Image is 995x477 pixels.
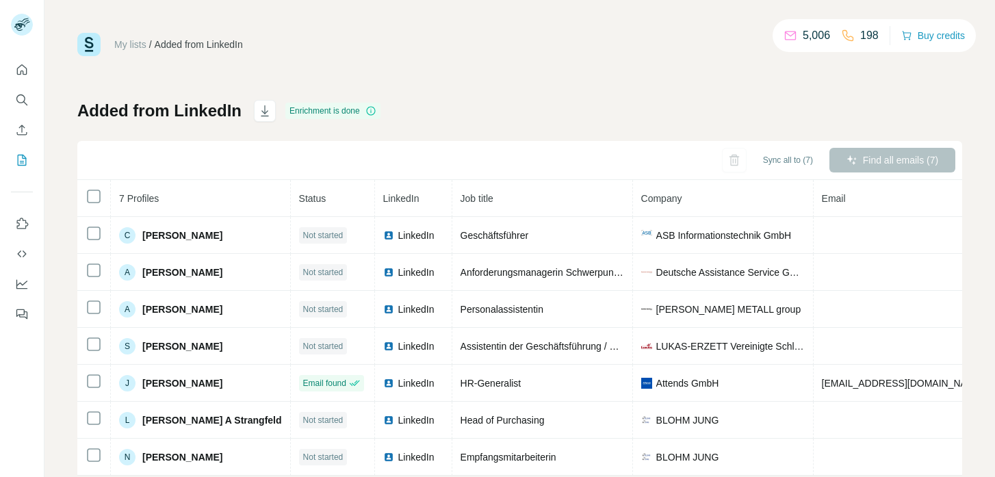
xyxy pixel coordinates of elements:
[656,229,792,242] span: ASB Informationstechnik GmbH
[77,33,101,56] img: Surfe Logo
[77,100,242,122] h1: Added from LinkedIn
[119,301,135,318] div: A
[461,230,529,241] span: Geschäftsführer
[119,264,135,281] div: A
[119,412,135,428] div: L
[641,415,652,426] img: company-logo
[11,302,33,326] button: Feedback
[656,302,801,316] span: [PERSON_NAME] METALL group
[461,378,521,389] span: HR-Generalist
[860,27,879,44] p: 198
[383,341,394,352] img: LinkedIn logo
[142,229,222,242] span: [PERSON_NAME]
[461,341,653,352] span: Assistentin der Geschäftsführung / Recruiting
[142,413,282,427] span: [PERSON_NAME] A Strangfeld
[142,450,222,464] span: [PERSON_NAME]
[398,266,435,279] span: LinkedIn
[461,267,684,278] span: Anforderungsmanagerin Schwerpunkt Digitalisierung
[303,377,346,389] span: Email found
[398,302,435,316] span: LinkedIn
[303,266,344,279] span: Not started
[656,339,805,353] span: LUKAS-ERZETT Vereinigte Schleif- und Fräswerkzeugfabriken GmbH & Co. KG
[11,272,33,296] button: Dashboard
[383,452,394,463] img: LinkedIn logo
[641,378,652,389] img: company-logo
[119,338,135,354] div: S
[303,451,344,463] span: Not started
[383,304,394,315] img: LinkedIn logo
[119,227,135,244] div: C
[11,242,33,266] button: Use Surfe API
[11,148,33,172] button: My lists
[11,118,33,142] button: Enrich CSV
[398,450,435,464] span: LinkedIn
[11,88,33,112] button: Search
[142,339,222,353] span: [PERSON_NAME]
[142,266,222,279] span: [PERSON_NAME]
[656,450,719,464] span: BLOHM JUNG
[398,229,435,242] span: LinkedIn
[803,27,830,44] p: 5,006
[398,376,435,390] span: LinkedIn
[398,413,435,427] span: LinkedIn
[641,193,682,204] span: Company
[763,154,813,166] span: Sync all to (7)
[299,193,326,204] span: Status
[11,57,33,82] button: Quick start
[142,302,222,316] span: [PERSON_NAME]
[822,193,846,204] span: Email
[641,341,652,352] img: company-logo
[383,378,394,389] img: LinkedIn logo
[119,193,159,204] span: 7 Profiles
[461,304,543,315] span: Personalassistentin
[383,193,419,204] span: LinkedIn
[303,414,344,426] span: Not started
[303,303,344,315] span: Not started
[303,340,344,352] span: Not started
[822,378,984,389] span: [EMAIL_ADDRESS][DOMAIN_NAME]
[285,103,380,119] div: Enrichment is done
[11,211,33,236] button: Use Surfe on LinkedIn
[155,38,243,51] div: Added from LinkedIn
[398,339,435,353] span: LinkedIn
[901,26,965,45] button: Buy credits
[461,415,545,426] span: Head of Purchasing
[119,375,135,391] div: J
[656,413,719,427] span: BLOHM JUNG
[641,304,652,315] img: company-logo
[114,39,146,50] a: My lists
[656,376,719,390] span: Attends GmbH
[383,267,394,278] img: LinkedIn logo
[461,193,493,204] span: Job title
[303,229,344,242] span: Not started
[641,452,652,463] img: company-logo
[383,230,394,241] img: LinkedIn logo
[641,230,652,241] img: company-logo
[383,415,394,426] img: LinkedIn logo
[142,376,222,390] span: [PERSON_NAME]
[641,267,652,278] img: company-logo
[149,38,152,51] li: /
[753,150,823,170] button: Sync all to (7)
[119,449,135,465] div: N
[461,452,556,463] span: Empfangsmitarbeiterin
[656,266,805,279] span: Deutsche Assistance Service GmbH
